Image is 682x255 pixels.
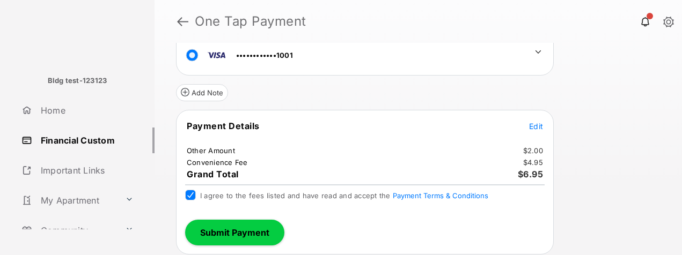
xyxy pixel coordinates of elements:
[185,220,284,245] button: Submit Payment
[195,15,306,28] strong: One Tap Payment
[186,157,248,167] td: Convenience Fee
[529,122,543,131] span: Edit
[236,51,293,59] span: ••••••••••••1001
[17,157,138,183] a: Important Links
[17,97,155,123] a: Home
[17,187,121,213] a: My Apartment
[518,169,544,179] span: $6.95
[176,84,228,101] button: Add Note
[393,191,488,200] button: I agree to the fees listed and have read and accept the
[523,157,544,167] td: $4.95
[200,191,488,200] span: I agree to the fees listed and have read and accept the
[48,76,107,86] p: Bldg test-123123
[17,217,121,243] a: Community
[186,146,236,155] td: Other Amount
[523,146,544,155] td: $2.00
[187,121,260,131] span: Payment Details
[17,127,155,153] a: Financial Custom
[529,121,543,131] button: Edit
[187,169,239,179] span: Grand Total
